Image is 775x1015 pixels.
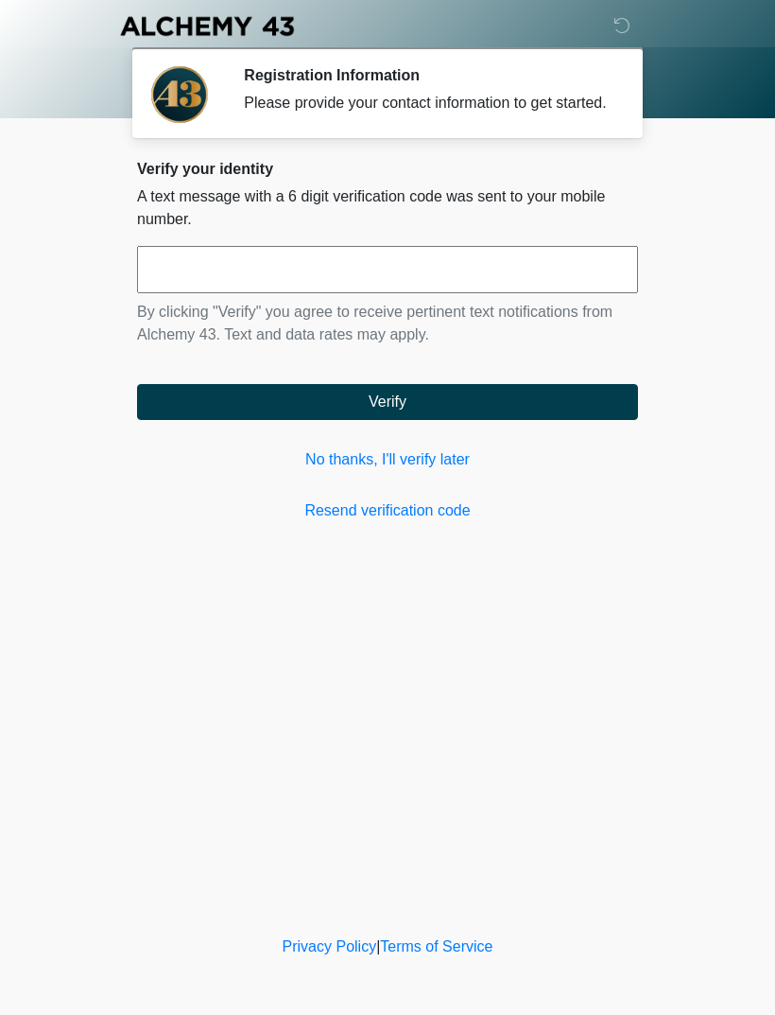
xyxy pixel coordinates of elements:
[376,938,380,954] a: |
[137,160,638,178] h2: Verify your identity
[380,938,492,954] a: Terms of Service
[137,448,638,471] a: No thanks, I'll verify later
[244,92,610,114] div: Please provide your contact information to get started.
[137,301,638,346] p: By clicking "Verify" you agree to receive pertinent text notifications from Alchemy 43. Text and ...
[283,938,377,954] a: Privacy Policy
[151,66,208,123] img: Agent Avatar
[137,185,638,231] p: A text message with a 6 digit verification code was sent to your mobile number.
[244,66,610,84] h2: Registration Information
[118,14,296,38] img: Alchemy 43 Logo
[137,499,638,522] a: Resend verification code
[137,384,638,420] button: Verify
